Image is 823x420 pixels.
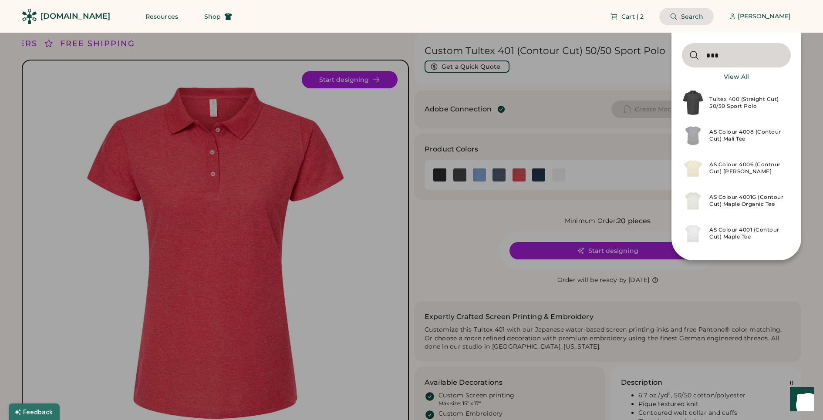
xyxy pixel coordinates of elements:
img: 4001-ColorImage.jpg [682,217,704,250]
div: AS Colour 4008 (Contour Cut) Mali Tee [709,128,786,142]
div: AS Colour 4006 (Contour Cut) [PERSON_NAME] [709,161,786,175]
img: Rendered Logo - Screens [22,9,37,24]
div: Tultex 400 (Straight Cut) 50/50 Sport Polo [709,96,786,110]
img: 4006-ColorImage.jpg [682,152,704,185]
div: [DOMAIN_NAME] [40,11,110,22]
img: 4008-ColorImage.jpg [682,119,704,152]
img: 4001G-ColorImage.jpg [682,185,704,217]
button: Cart | 2 [600,8,654,25]
div: View All [724,73,749,81]
span: Cart | 2 [621,13,644,20]
span: Shop [204,13,221,20]
span: Search [681,13,703,20]
iframe: Front Chat [782,381,819,418]
button: Resources [135,8,189,25]
div: AS Colour 4001 (Contour Cut) Maple Tee [709,226,786,240]
div: AS Colour 4001G (Contour Cut) Maple Organic Tee [709,194,786,208]
div: [PERSON_NAME] [738,12,791,21]
img: 400-Heather_Charcoal-Front.jpg [682,87,704,119]
button: Shop [194,8,243,25]
button: Search [659,8,714,25]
